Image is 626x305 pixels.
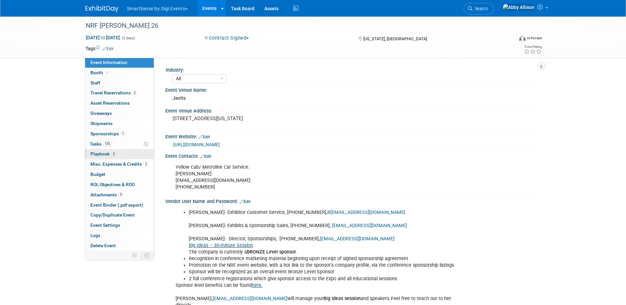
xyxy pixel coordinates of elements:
[140,251,154,260] td: Toggle Event Tabs
[85,200,154,210] a: Event Binder (.pdf export)
[90,192,123,197] span: Attachments
[202,35,251,42] button: Contract Signed
[165,106,541,114] div: Event Venue Address:
[129,251,141,260] td: Personalize Event Tab Strip
[90,80,100,85] span: Staff
[106,71,109,74] i: Booth reservation complete
[170,93,536,103] div: Javits
[247,249,296,255] b: BRONZE Level sponsor
[100,35,106,40] span: to
[464,3,494,15] a: Search
[85,6,118,12] img: ExhibitDay
[85,210,154,220] a: Copy/Duplicate Event
[165,132,541,140] div: Event Website:
[189,269,464,275] li: Sponsor will be recognized as an overall event Bronze Level Sponsor
[165,196,541,205] div: Vendor User Name and Password:
[85,241,154,251] a: Delete Event
[85,35,120,41] span: [DATE] [DATE]
[85,98,154,108] a: Asset Reservations
[103,141,112,146] span: 13%
[173,116,314,121] pre: [STREET_ADDRESS][US_STATE]
[85,68,154,78] a: Booth
[118,192,123,197] span: 5
[189,276,464,282] li: 2 full conference registrations which give sponsor access to the Expo and all educational sessions
[171,161,468,194] div: Yellow Cab/ Metroline Car Service: [PERSON_NAME] [EMAIL_ADDRESS][DOMAIN_NAME] [PHONE_NUMBER]
[111,152,116,156] span: 3
[473,6,488,11] span: Search
[524,45,542,49] div: Event Rating
[90,131,125,136] span: Sponsorships
[85,231,154,241] a: Logs
[121,36,135,40] span: (3 days)
[85,58,154,68] a: Event Information
[85,119,154,129] a: Shipments
[85,149,154,159] a: Playbook3
[166,65,538,73] div: Industry:
[90,182,135,187] span: ROI, Objectives & ROO
[85,159,154,169] a: Misc. Expenses & Credits2
[90,70,111,75] span: Booth
[85,88,154,98] a: Travel Reservations2
[519,35,526,41] img: Format-Inperson.png
[83,20,504,32] div: NRF [PERSON_NAME] 26
[103,47,114,51] a: Edit
[90,161,148,167] span: Misc. Expenses & Credits
[503,4,535,11] img: Abby Allison
[330,210,405,215] a: [EMAIL_ADDRESS][DOMAIN_NAME]
[200,154,211,159] a: Edit
[90,151,116,156] span: Playbook
[144,162,148,167] span: 2
[363,36,427,41] span: [US_STATE], [GEOGRAPHIC_DATA]
[90,233,100,238] span: Logs
[85,129,154,139] a: Sponsorships1
[85,109,154,119] a: Giveaways
[189,243,253,248] a: Big Ideas – 30-minute Session
[90,100,130,106] span: Asset Reservations
[199,135,210,139] a: Edit
[189,262,464,269] li: Promotion on the NRF event website, with a hot link to the sponsor's company profile, via the con...
[85,170,154,180] a: Budget
[323,296,361,301] b: Big Ideas session
[90,243,116,248] span: Delete Event
[252,283,263,288] a: here.
[132,90,137,95] span: 2
[165,85,541,93] div: Event Venue Name:
[332,223,407,228] a: [EMAIL_ADDRESS][DOMAIN_NAME]
[90,212,135,218] span: Copy/Duplicate Event
[120,131,125,136] span: 1
[85,190,154,200] a: Attachments5
[85,180,154,190] a: ROI, Objectives & ROO
[85,78,154,88] a: Staff
[527,36,542,41] div: In-Person
[240,199,250,204] a: Edit
[189,255,464,262] li: Recognition in conference marketing material beginning upon receipt of signed sponsorship agreement
[320,236,395,242] a: [EMAIL_ADDRESS][DOMAIN_NAME]
[90,202,143,208] span: Event Binder (.pdf export)
[189,209,464,256] li: [PERSON_NAME]- Exhibitor Customer Service, [PHONE_NUMBER], [PERSON_NAME]- Exhibits & Sponsorship ...
[85,139,154,149] a: Tasks13%
[475,34,543,44] div: Event Format
[90,222,120,228] span: Event Settings
[90,141,112,147] span: Tasks
[90,90,137,95] span: Travel Reservations
[173,142,220,147] a: [URL][DOMAIN_NAME]
[90,172,105,177] span: Budget
[85,45,114,52] td: Tags
[165,151,541,160] div: Event Contacts:
[327,210,330,215] a: B
[213,296,287,301] a: [EMAIL_ADDRESS][DOMAIN_NAME]
[90,60,127,65] span: Event Information
[90,121,113,126] span: Shipments
[90,111,112,116] span: Giveaways
[85,220,154,230] a: Event Settings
